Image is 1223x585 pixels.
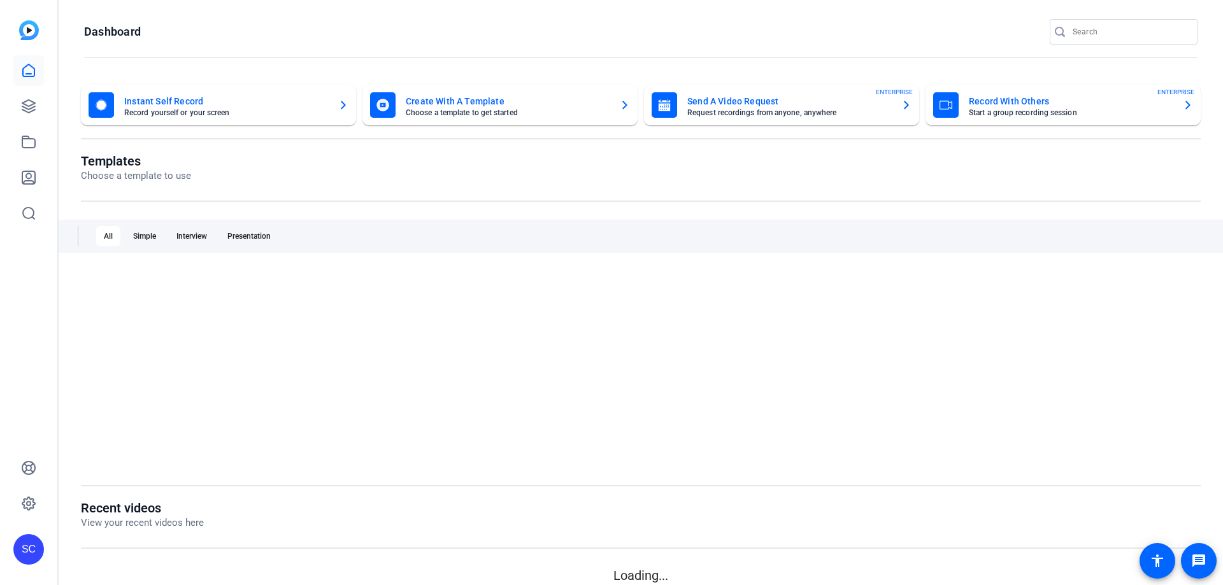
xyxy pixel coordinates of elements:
[687,109,891,116] mat-card-subtitle: Request recordings from anyone, anywhere
[124,109,328,116] mat-card-subtitle: Record yourself or your screen
[644,85,919,125] button: Send A Video RequestRequest recordings from anyone, anywhereENTERPRISE
[81,85,356,125] button: Instant Self RecordRecord yourself or your screen
[687,94,891,109] mat-card-title: Send A Video Request
[1073,24,1187,39] input: Search
[13,534,44,565] div: SC
[81,153,191,169] h1: Templates
[81,169,191,183] p: Choose a template to use
[876,87,913,97] span: ENTERPRISE
[19,20,39,40] img: blue-gradient.svg
[220,226,278,246] div: Presentation
[81,516,204,530] p: View your recent videos here
[125,226,164,246] div: Simple
[124,94,328,109] mat-card-title: Instant Self Record
[1150,553,1165,568] mat-icon: accessibility
[84,24,141,39] h1: Dashboard
[81,566,1201,585] p: Loading...
[362,85,638,125] button: Create With A TemplateChoose a template to get started
[96,226,120,246] div: All
[169,226,215,246] div: Interview
[969,94,1173,109] mat-card-title: Record With Others
[406,94,610,109] mat-card-title: Create With A Template
[926,85,1201,125] button: Record With OthersStart a group recording sessionENTERPRISE
[406,109,610,116] mat-card-subtitle: Choose a template to get started
[1191,553,1206,568] mat-icon: message
[969,109,1173,116] mat-card-subtitle: Start a group recording session
[1157,87,1194,97] span: ENTERPRISE
[81,500,204,516] h1: Recent videos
